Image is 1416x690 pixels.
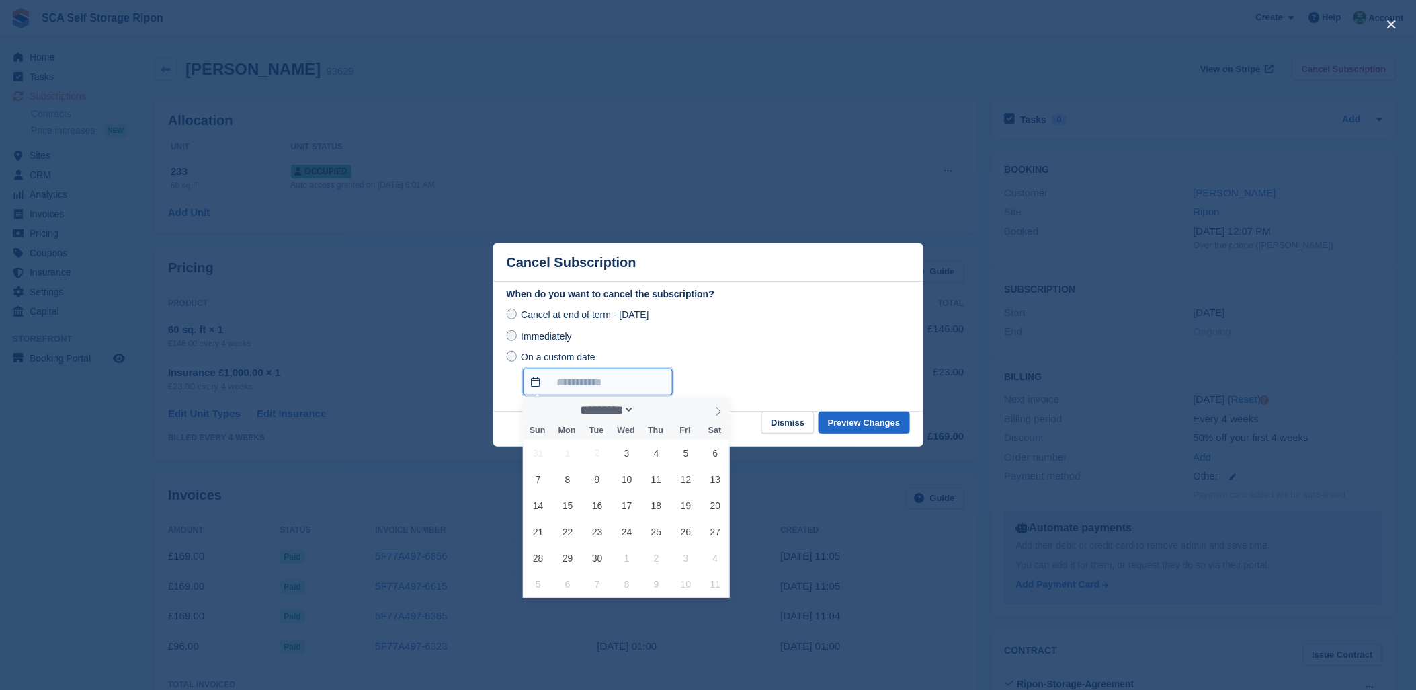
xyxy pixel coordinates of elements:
[525,571,551,597] span: October 5, 2025
[673,545,699,571] span: October 3, 2025
[819,412,910,434] button: Preview Changes
[576,403,635,417] select: Month
[702,492,728,519] span: September 20, 2025
[634,403,677,417] input: Year
[554,492,581,519] span: September 15, 2025
[521,331,571,342] span: Immediately
[614,492,640,519] span: September 17, 2025
[554,466,581,492] span: September 8, 2025
[673,571,699,597] span: October 10, 2025
[584,571,610,597] span: October 7, 2025
[584,519,610,545] span: September 23, 2025
[612,426,641,435] span: Wed
[702,545,728,571] span: October 4, 2025
[582,426,612,435] span: Tue
[641,426,671,435] span: Thu
[507,309,517,319] input: Cancel at end of term - [DATE]
[507,351,517,362] input: On a custom date
[700,426,730,435] span: Sat
[525,466,551,492] span: September 7, 2025
[525,545,551,571] span: September 28, 2025
[584,545,610,571] span: September 30, 2025
[507,330,517,341] input: Immediately
[523,369,673,395] input: On a custom date
[523,426,552,435] span: Sun
[643,519,669,545] span: September 25, 2025
[507,287,910,301] label: When do you want to cancel the subscription?
[673,492,699,519] span: September 19, 2025
[643,440,669,466] span: September 4, 2025
[614,440,640,466] span: September 3, 2025
[614,519,640,545] span: September 24, 2025
[554,519,581,545] span: September 22, 2025
[673,466,699,492] span: September 12, 2025
[671,426,700,435] span: Fri
[584,466,610,492] span: September 9, 2025
[614,466,640,492] span: September 10, 2025
[643,571,669,597] span: October 9, 2025
[584,440,610,466] span: September 2, 2025
[614,571,640,597] span: October 8, 2025
[554,571,581,597] span: October 6, 2025
[525,440,551,466] span: August 31, 2025
[702,519,728,545] span: September 27, 2025
[584,492,610,519] span: September 16, 2025
[673,519,699,545] span: September 26, 2025
[614,545,640,571] span: October 1, 2025
[643,492,669,519] span: September 18, 2025
[507,255,636,270] p: Cancel Subscription
[552,426,582,435] span: Mon
[702,440,728,466] span: September 6, 2025
[643,466,669,492] span: September 11, 2025
[525,519,551,545] span: September 21, 2025
[761,412,814,434] button: Dismiss
[1381,13,1403,35] button: close
[673,440,699,466] span: September 5, 2025
[554,440,581,466] span: September 1, 2025
[521,309,649,320] span: Cancel at end of term - [DATE]
[525,492,551,519] span: September 14, 2025
[554,545,581,571] span: September 29, 2025
[702,571,728,597] span: October 11, 2025
[521,352,595,362] span: On a custom date
[643,545,669,571] span: October 2, 2025
[702,466,728,492] span: September 13, 2025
